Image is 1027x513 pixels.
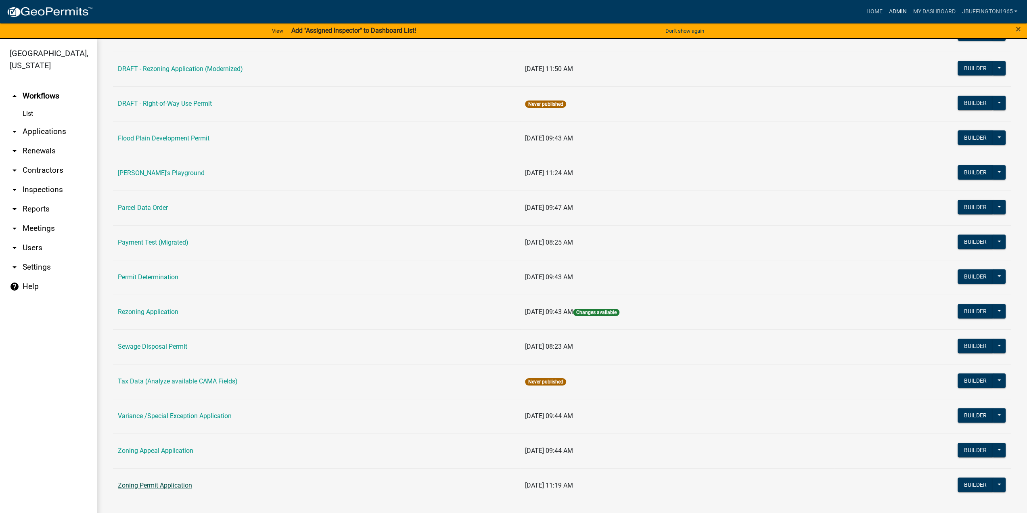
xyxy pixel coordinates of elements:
[118,204,168,211] a: Parcel Data Order
[118,169,205,177] a: [PERSON_NAME]'s Playground
[885,4,910,19] a: Admin
[525,134,573,142] span: [DATE] 09:43 AM
[525,273,573,281] span: [DATE] 09:43 AM
[958,269,993,284] button: Builder
[958,96,993,110] button: Builder
[10,282,19,291] i: help
[525,169,573,177] span: [DATE] 11:24 AM
[958,26,993,41] button: Builder
[1016,24,1021,34] button: Close
[10,146,19,156] i: arrow_drop_down
[118,239,188,246] a: Payment Test (Migrated)
[291,27,416,34] strong: Add "Assigned Inspector" to Dashboard List!
[10,204,19,214] i: arrow_drop_down
[958,4,1021,19] a: jbuffington1965
[958,200,993,214] button: Builder
[958,339,993,353] button: Builder
[958,304,993,318] button: Builder
[118,134,209,142] a: Flood Plain Development Permit
[958,165,993,180] button: Builder
[958,130,993,145] button: Builder
[525,378,566,385] span: Never published
[525,412,573,420] span: [DATE] 09:44 AM
[525,447,573,454] span: [DATE] 09:44 AM
[118,412,232,420] a: Variance /Special Exception Application
[10,165,19,175] i: arrow_drop_down
[662,24,707,38] button: Don't show again
[910,4,958,19] a: My Dashboard
[10,91,19,101] i: arrow_drop_up
[525,204,573,211] span: [DATE] 09:47 AM
[10,262,19,272] i: arrow_drop_down
[118,482,192,489] a: Zoning Permit Application
[525,101,566,108] span: Never published
[958,477,993,492] button: Builder
[10,127,19,136] i: arrow_drop_down
[10,185,19,195] i: arrow_drop_down
[10,243,19,253] i: arrow_drop_down
[118,343,187,350] a: Sewage Disposal Permit
[958,235,993,249] button: Builder
[118,273,178,281] a: Permit Determination
[118,100,212,107] a: DRAFT - Right-of-Way Use Permit
[958,408,993,423] button: Builder
[958,443,993,457] button: Builder
[525,482,573,489] span: [DATE] 11:19 AM
[118,447,193,454] a: Zoning Appeal Application
[573,309,619,316] span: Changes available
[525,65,573,73] span: [DATE] 11:50 AM
[958,373,993,388] button: Builder
[118,377,238,385] a: Tax Data (Analyze available CAMA Fields)
[10,224,19,233] i: arrow_drop_down
[269,24,287,38] a: View
[863,4,885,19] a: Home
[525,343,573,350] span: [DATE] 08:23 AM
[958,61,993,75] button: Builder
[118,65,243,73] a: DRAFT - Rezoning Application (Modernized)
[525,239,573,246] span: [DATE] 08:25 AM
[118,308,178,316] a: Rezoning Application
[525,308,573,316] span: [DATE] 09:43 AM
[1016,23,1021,35] span: ×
